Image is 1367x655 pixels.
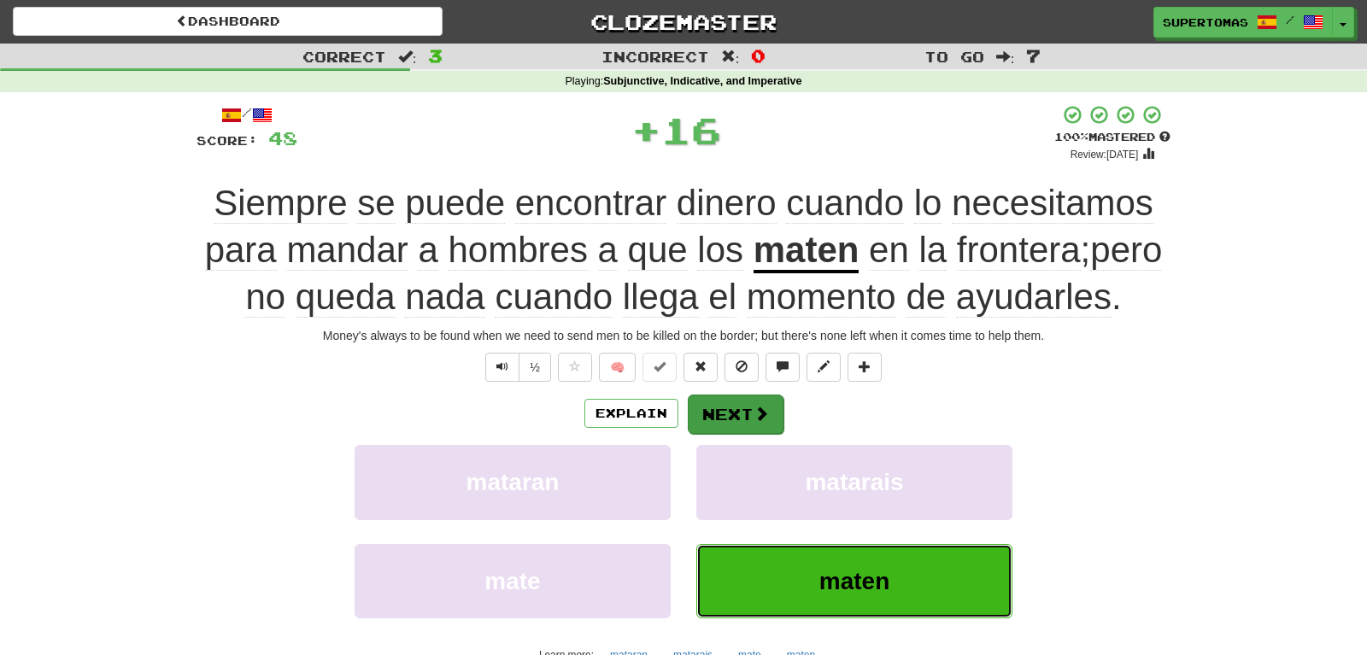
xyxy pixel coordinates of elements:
span: los [697,230,743,271]
u: maten [754,230,860,273]
button: Play sentence audio (ctl+space) [485,353,519,382]
span: 48 [268,127,297,149]
button: Explain [584,399,678,428]
span: a [598,230,618,271]
span: ; . [245,230,1162,318]
span: se [357,183,395,224]
div: Money's always to be found when we need to send men to be killed on the border; but there's none ... [197,327,1170,344]
button: Reset to 0% Mastered (alt+r) [683,353,718,382]
button: ½ [519,353,551,382]
button: 🧠 [599,353,636,382]
span: : [398,50,417,64]
span: el [708,277,736,318]
button: Set this sentence to 100% Mastered (alt+m) [642,353,677,382]
span: matarais [805,469,903,495]
button: mate [355,544,671,618]
button: maten [696,544,1012,618]
span: que [628,230,688,271]
span: hombres [448,230,587,271]
span: encontrar [515,183,666,224]
span: puede [405,183,505,224]
span: cuando [495,277,613,318]
span: llega [623,277,699,318]
span: de [906,277,946,318]
span: a [418,230,437,271]
button: matarais [696,445,1012,519]
span: mandar [286,230,408,271]
span: 3 [428,45,443,66]
a: Clozemaster [468,7,898,37]
span: + [631,104,661,155]
span: Siempre [214,183,347,224]
span: SuperTomas [1163,15,1248,30]
span: pero [1090,230,1162,271]
button: Next [688,395,783,434]
span: Score: [197,133,258,148]
span: frontera [957,230,1081,271]
span: para [205,230,277,271]
span: 16 [661,108,721,151]
span: ayudarles [956,277,1112,318]
a: SuperTomas / [1153,7,1333,38]
span: necesitamos [952,183,1153,224]
span: cuando [786,183,904,224]
span: mataran [466,469,560,495]
span: To go [924,48,984,65]
span: 0 [751,45,766,66]
span: 100 % [1054,130,1088,143]
div: Mastered [1054,130,1170,145]
span: Correct [302,48,386,65]
span: mate [484,568,540,594]
div: Text-to-speech controls [482,353,551,382]
button: Edit sentence (alt+d) [807,353,841,382]
span: maten [819,568,889,594]
button: Add to collection (alt+a) [848,353,882,382]
span: : [721,50,740,64]
span: nada [405,277,484,318]
div: / [197,104,297,126]
span: 7 [1026,45,1041,66]
span: dinero [677,183,777,224]
small: Review: [DATE] [1071,149,1139,161]
span: : [996,50,1015,64]
button: Ignore sentence (alt+i) [725,353,759,382]
span: / [1286,14,1294,26]
strong: Subjunctive, Indicative, and Imperative [603,75,801,87]
span: no [245,277,285,318]
span: lo [914,183,942,224]
span: momento [747,277,896,318]
span: Incorrect [601,48,709,65]
span: la [918,230,947,271]
button: Discuss sentence (alt+u) [766,353,800,382]
span: queda [296,277,396,318]
span: en [869,230,909,271]
a: Dashboard [13,7,443,36]
button: Favorite sentence (alt+f) [558,353,592,382]
button: mataran [355,445,671,519]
